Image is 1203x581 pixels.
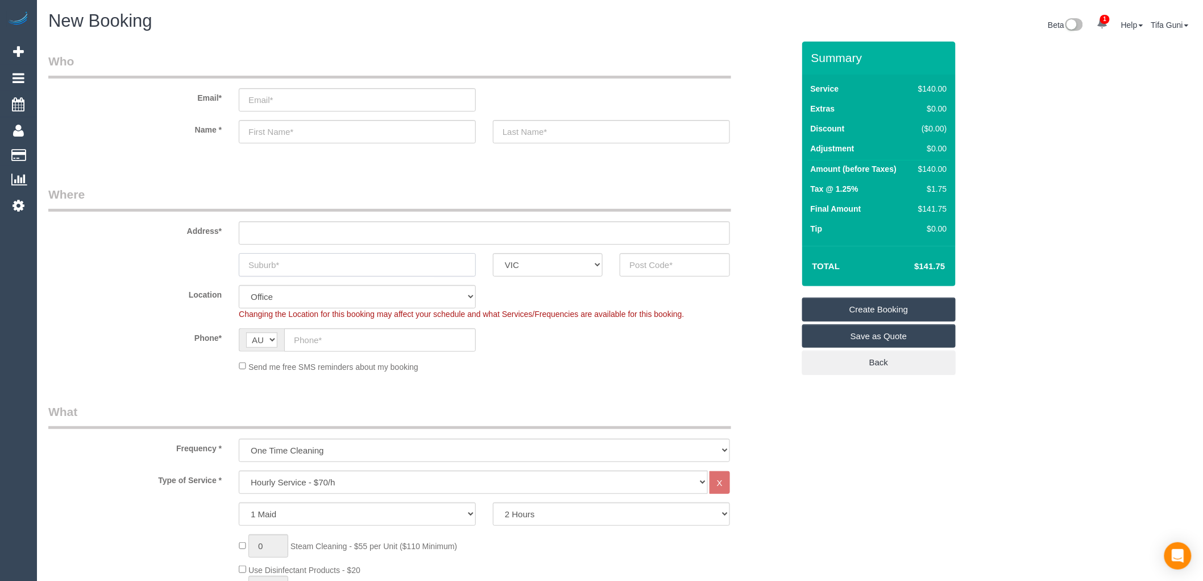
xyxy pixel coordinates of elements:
[248,362,418,371] span: Send me free SMS reminders about my booking
[811,51,950,64] h3: Summary
[811,163,897,175] label: Amount (before Taxes)
[914,163,947,175] div: $140.00
[1164,542,1192,570] div: Open Intercom Messenger
[48,53,731,79] legend: Who
[620,253,729,277] input: Post Code*
[239,253,476,277] input: Suburb*
[284,328,476,352] input: Phone*
[40,471,230,486] label: Type of Service *
[40,88,230,104] label: Email*
[914,203,947,215] div: $141.75
[811,183,858,195] label: Tax @ 1.25%
[40,439,230,454] label: Frequency *
[239,310,684,319] span: Changing the Location for this booking may affect your schedule and what Services/Frequencies are...
[914,223,947,234] div: $0.00
[40,328,230,344] label: Phone*
[914,123,947,134] div: ($0.00)
[914,183,947,195] div: $1.75
[40,285,230,300] label: Location
[811,203,861,215] label: Final Amount
[802,324,956,348] a: Save as Quote
[914,83,947,94] div: $140.00
[914,103,947,114] div: $0.00
[248,566,360,575] span: Use Disinfectant Products - $20
[802,351,956,374] a: Back
[811,83,839,94] label: Service
[1100,15,1110,24] span: 1
[493,120,730,143] input: Last Name*
[914,143,947,154] div: $0.00
[1064,18,1083,33] img: New interface
[811,143,854,154] label: Adjustment
[48,186,731,212] legend: Where
[239,88,476,112] input: Email*
[811,223,823,234] label: Tip
[40,120,230,135] label: Name *
[1121,20,1143,30] a: Help
[880,262,945,271] h4: $141.75
[48,403,731,429] legend: What
[239,120,476,143] input: First Name*
[40,221,230,237] label: Address*
[802,298,956,322] a: Create Booking
[7,11,30,27] img: Automaid Logo
[1091,11,1113,36] a: 1
[811,103,835,114] label: Extras
[291,542,457,551] span: Steam Cleaning - $55 per Unit ($110 Minimum)
[1151,20,1189,30] a: Tifa Guni
[1048,20,1083,30] a: Beta
[812,261,840,271] strong: Total
[48,11,152,31] span: New Booking
[811,123,845,134] label: Discount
